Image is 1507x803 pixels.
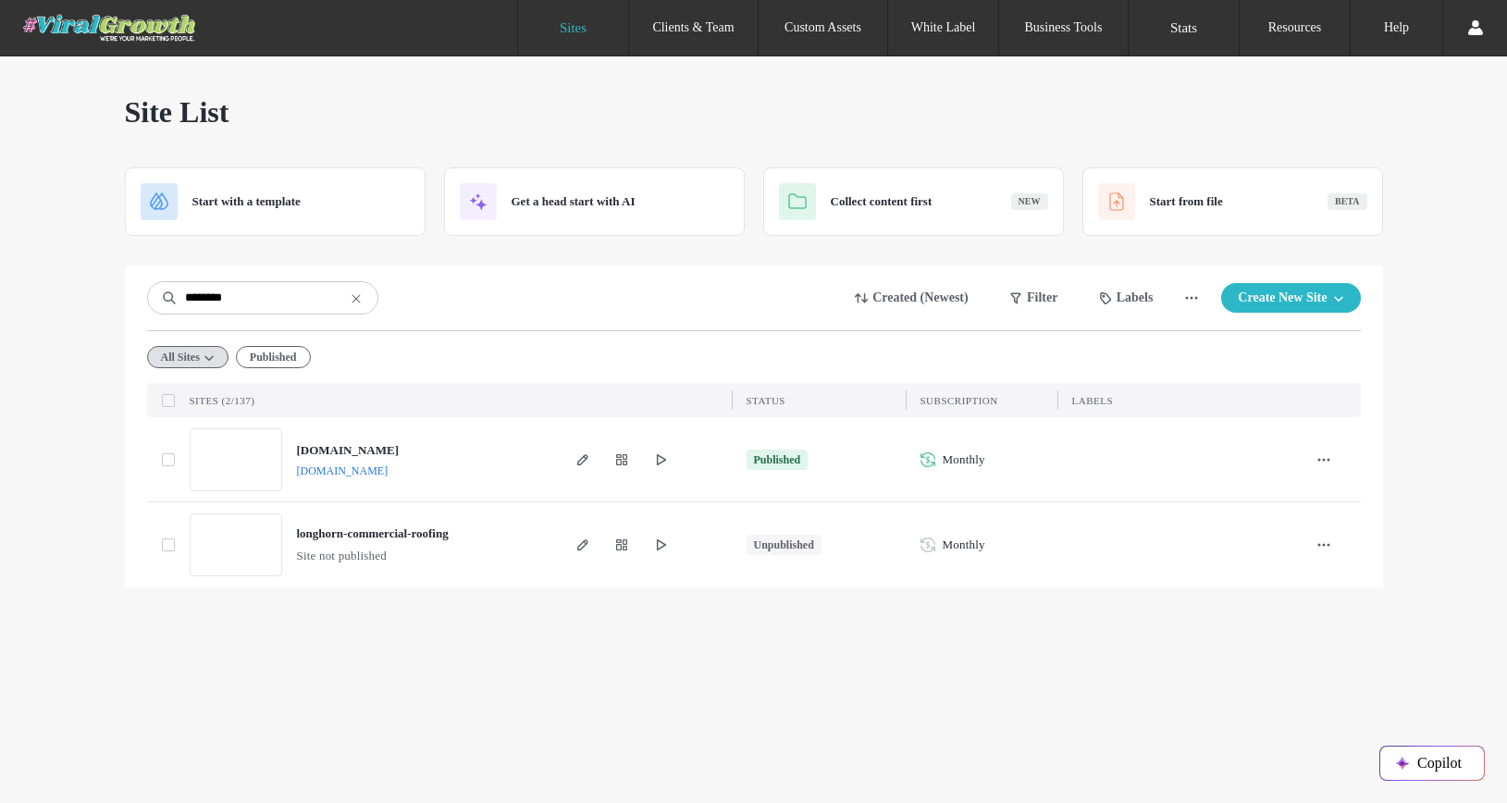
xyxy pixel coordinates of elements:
[839,283,985,313] button: Created (Newest)
[747,395,785,406] span: STATUS
[1384,20,1409,35] label: Help
[911,20,976,35] label: White Label
[1268,20,1322,35] label: Resources
[1082,167,1383,236] div: Start from fileBeta
[754,451,801,468] div: Published
[297,526,449,540] a: longhorn-commercial-roofing
[920,395,998,406] span: SUBSCRIPTION
[1150,192,1223,211] span: Start from file
[993,283,1076,313] button: Filter
[831,192,933,211] span: Collect content first
[297,547,388,565] span: Site not published
[125,167,426,236] div: Start with a template
[754,537,814,553] div: Unpublished
[1221,283,1360,313] button: Create New Site
[297,464,389,477] a: [DOMAIN_NAME]
[125,93,229,130] span: Site List
[943,451,985,469] span: Monthly
[192,192,301,211] span: Start with a template
[444,167,745,236] div: Get a head start with AI
[297,443,399,457] a: [DOMAIN_NAME]
[1083,283,1170,313] button: Labels
[652,20,734,35] label: Clients & Team
[147,346,229,368] button: All Sites
[1328,193,1367,210] div: Beta
[1170,20,1197,36] label: Stats
[512,192,636,211] span: Get a head start with AI
[1025,20,1103,35] label: Business Tools
[784,20,861,35] label: Custom Assets
[236,346,311,368] button: Published
[763,167,1064,236] div: Collect content firstNew
[943,536,985,554] span: Monthly
[1072,395,1114,406] span: LABELS
[190,395,255,406] span: SITES (2/137)
[1011,193,1048,210] div: New
[1380,747,1484,780] button: Copilot
[560,20,587,36] label: Sites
